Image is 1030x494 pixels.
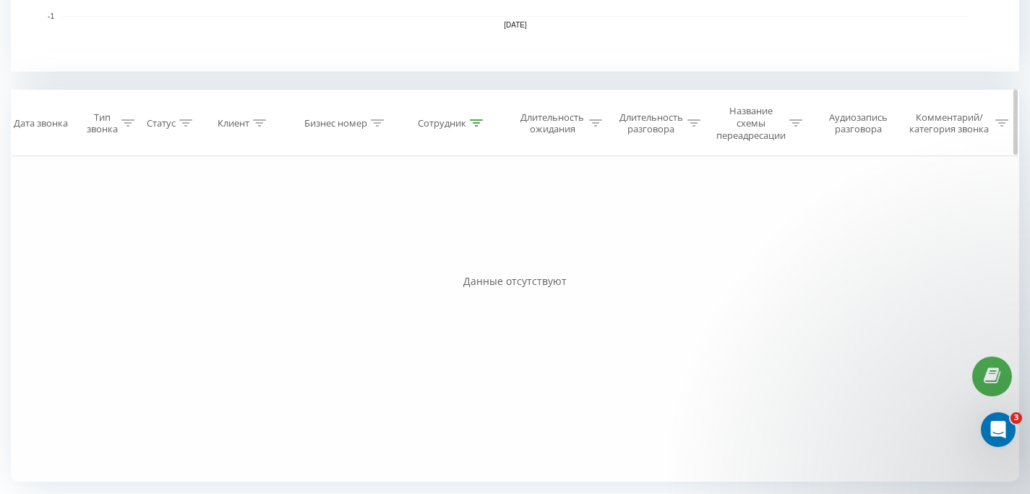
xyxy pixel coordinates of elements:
[147,117,176,129] div: Статус
[504,21,527,29] text: [DATE]
[907,111,992,136] div: Комментарий/категория звонка
[619,111,684,136] div: Длительность разговора
[819,111,897,136] div: Аудиозапись разговора
[218,117,249,129] div: Клиент
[14,117,68,129] div: Дата звонка
[87,111,118,136] div: Тип звонка
[981,412,1016,447] iframe: Intercom live chat
[1010,412,1022,424] span: 3
[418,117,466,129] div: Сотрудник
[304,117,367,129] div: Бизнес номер
[48,12,54,20] text: -1
[716,105,786,142] div: Название схемы переадресации
[520,111,585,136] div: Длительность ожидания
[11,274,1019,289] div: Данные отсутствуют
